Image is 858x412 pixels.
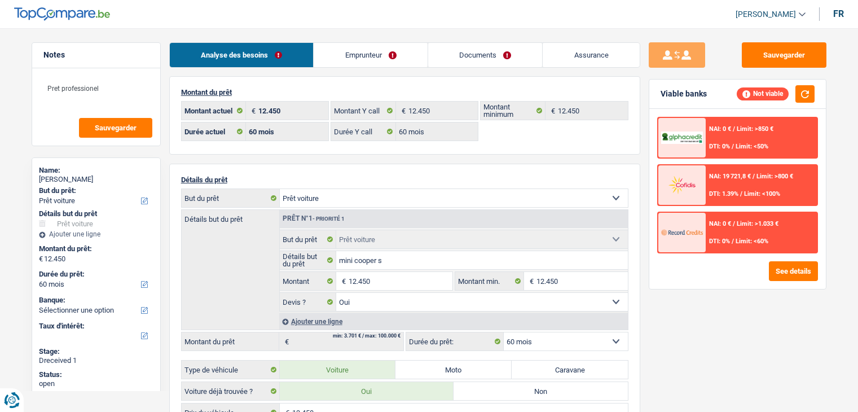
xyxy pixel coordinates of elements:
span: Limit: <100% [744,190,780,198]
div: Viable banks [661,89,707,99]
img: Cofidis [661,174,703,195]
label: Banque: [39,296,151,305]
span: / [733,125,735,133]
label: Durée du prêt: [406,332,504,350]
img: TopCompare Logo [14,7,110,21]
div: Dreceived 1 [39,356,153,365]
div: min: 3.701 € / max: 100.000 € [333,334,401,339]
span: NAI: 19 721,8 € [709,173,751,180]
span: Limit: >850 € [737,125,773,133]
div: Prêt n°1 [280,215,347,222]
span: € [524,272,536,290]
label: Voiture [280,361,396,379]
span: DTI: 1.39% [709,190,738,198]
label: Durée du prêt: [39,270,151,279]
label: Montant [280,272,337,290]
div: Not viable [737,87,789,100]
img: Record Credits [661,222,703,243]
span: Sauvegarder [95,124,137,132]
span: Limit: >1.033 € [737,220,778,227]
span: / [740,190,742,198]
div: Ajouter une ligne [39,230,153,238]
label: Type de véhicule [182,361,280,379]
span: / [732,238,734,245]
span: € [246,102,258,120]
label: Durée Y call [331,122,396,141]
label: Détails but du prêt [280,251,337,269]
div: Ajouter une ligne [279,313,628,330]
span: € [279,332,292,350]
label: Caravane [512,361,628,379]
label: But du prêt [280,230,337,248]
div: [PERSON_NAME] [39,175,153,184]
a: Analyse des besoins [170,43,314,67]
p: Montant du prêt [181,88,628,97]
span: € [396,102,408,120]
div: Détails but du prêt [39,209,153,218]
label: Taux d'intérêt: [39,322,151,331]
span: / [732,143,734,150]
label: Moto [395,361,512,379]
label: Oui [280,382,454,400]
span: € [336,272,349,290]
div: Stage: [39,347,153,356]
span: NAI: 0 € [709,220,731,227]
a: Assurance [543,43,640,67]
a: Emprunteur [314,43,428,67]
span: DTI: 0% [709,238,730,245]
span: [PERSON_NAME] [736,10,796,19]
label: Durée actuel [182,122,247,141]
a: [PERSON_NAME] [727,5,806,24]
label: Montant Y call [331,102,396,120]
span: Limit: >800 € [756,173,793,180]
span: € [545,102,558,120]
button: Sauvegarder [79,118,152,138]
span: - Priorité 1 [313,216,345,222]
button: See details [769,261,818,281]
label: Montant du prêt: [39,244,151,253]
div: fr [833,8,844,19]
label: Montant actuel [182,102,247,120]
label: Montant du prêt [182,332,279,350]
label: Montant min. [455,272,524,290]
label: Voiture déjà trouvée ? [182,382,280,400]
span: NAI: 0 € [709,125,731,133]
label: Détails but du prêt [182,210,279,223]
div: open [39,379,153,388]
span: DTI: 0% [709,143,730,150]
img: AlphaCredit [661,132,703,144]
span: Limit: <60% [736,238,768,245]
label: Devis ? [280,293,337,311]
label: But du prêt: [39,186,151,195]
div: Name: [39,166,153,175]
label: But du prêt [182,189,280,207]
span: / [733,220,735,227]
button: Sauvegarder [742,42,826,68]
h5: Notes [43,50,149,60]
label: Montant minimum [481,102,545,120]
div: Status: [39,370,153,379]
span: Limit: <50% [736,143,768,150]
span: € [39,255,43,264]
p: Détails du prêt [181,176,628,184]
label: Non [454,382,628,400]
a: Documents [428,43,543,67]
span: / [753,173,755,180]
